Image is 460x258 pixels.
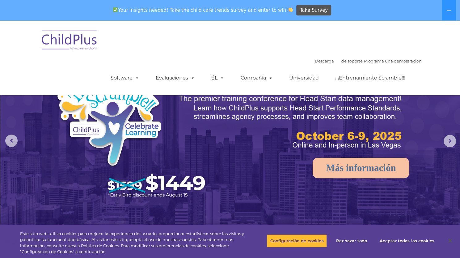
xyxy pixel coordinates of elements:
[86,41,100,45] font: Apellido
[270,238,323,243] font: Configuración de cookies
[363,58,364,63] font: |
[156,75,188,81] font: Evaluaciones
[364,58,422,63] a: Programa una demostración
[326,162,396,173] font: Más información
[379,238,434,243] font: Aceptar todas las cookies
[1,239,147,243] font: Incluya capturas de pantalla o imágenes que puedan ser útiles para proporcionar un contexto útil.
[111,75,133,81] font: Software
[241,75,266,81] font: Compañía
[341,58,363,63] a: de soporte
[288,7,293,12] img: 👏
[39,25,100,56] img: ChildPlus de Procare Solutions
[289,75,319,81] font: Universidad
[113,7,118,12] img: ✅
[376,234,437,247] button: Aceptar todas las cookies
[86,66,121,71] font: Número de teléfono
[234,72,279,84] a: Compañía
[315,58,334,63] a: Descarga
[443,234,457,247] button: Cerca
[332,234,371,247] button: Rechazar todo
[20,231,244,254] font: Este sitio web utiliza cookies para mejorar la experiencia del usuario, proporcionar estadísticas...
[300,5,328,16] span: Take Survey
[111,4,296,16] span: Your insights needed! Take the child care trends survey and enter to win!
[211,75,217,81] font: ÉL
[313,158,409,178] a: Más información
[205,72,230,84] a: ÉL
[150,72,201,84] a: Evaluaciones
[296,5,331,16] a: Take Survey
[283,72,325,84] a: Universidad
[329,72,411,84] a: ¡¡¡Entrenamiento Scramble!!!
[267,234,327,247] button: Configuración de cookies
[335,75,405,81] font: ¡¡¡Entrenamiento Scramble!!!
[104,72,146,84] a: Software
[336,238,367,243] font: Rechazar todo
